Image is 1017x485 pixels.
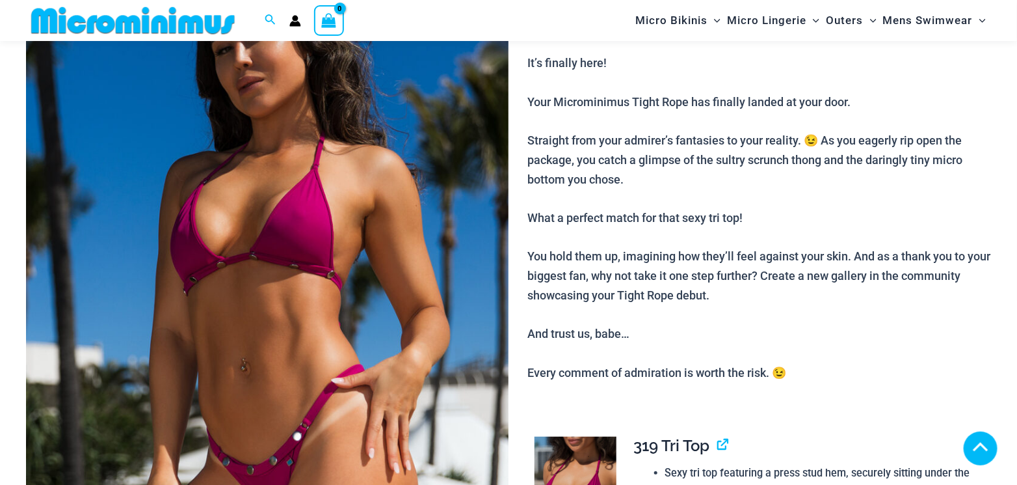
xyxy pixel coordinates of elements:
[823,4,880,37] a: OutersMenu ToggleMenu Toggle
[630,2,991,39] nav: Site Navigation
[724,4,823,37] a: Micro LingerieMenu ToggleMenu Toggle
[707,4,720,37] span: Menu Toggle
[528,53,991,382] p: It’s finally here! Your Microminimus Tight Rope has finally landed at your door. Straight from yo...
[314,5,344,35] a: View Shopping Cart, empty
[880,4,989,37] a: Mens SwimwearMenu ToggleMenu Toggle
[883,4,973,37] span: Mens Swimwear
[864,4,877,37] span: Menu Toggle
[265,12,276,29] a: Search icon link
[806,4,819,37] span: Menu Toggle
[635,4,707,37] span: Micro Bikinis
[826,4,864,37] span: Outers
[973,4,986,37] span: Menu Toggle
[26,6,240,35] img: MM SHOP LOGO FLAT
[727,4,806,37] span: Micro Lingerie
[289,15,301,27] a: Account icon link
[633,436,709,455] span: 319 Tri Top
[632,4,724,37] a: Micro BikinisMenu ToggleMenu Toggle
